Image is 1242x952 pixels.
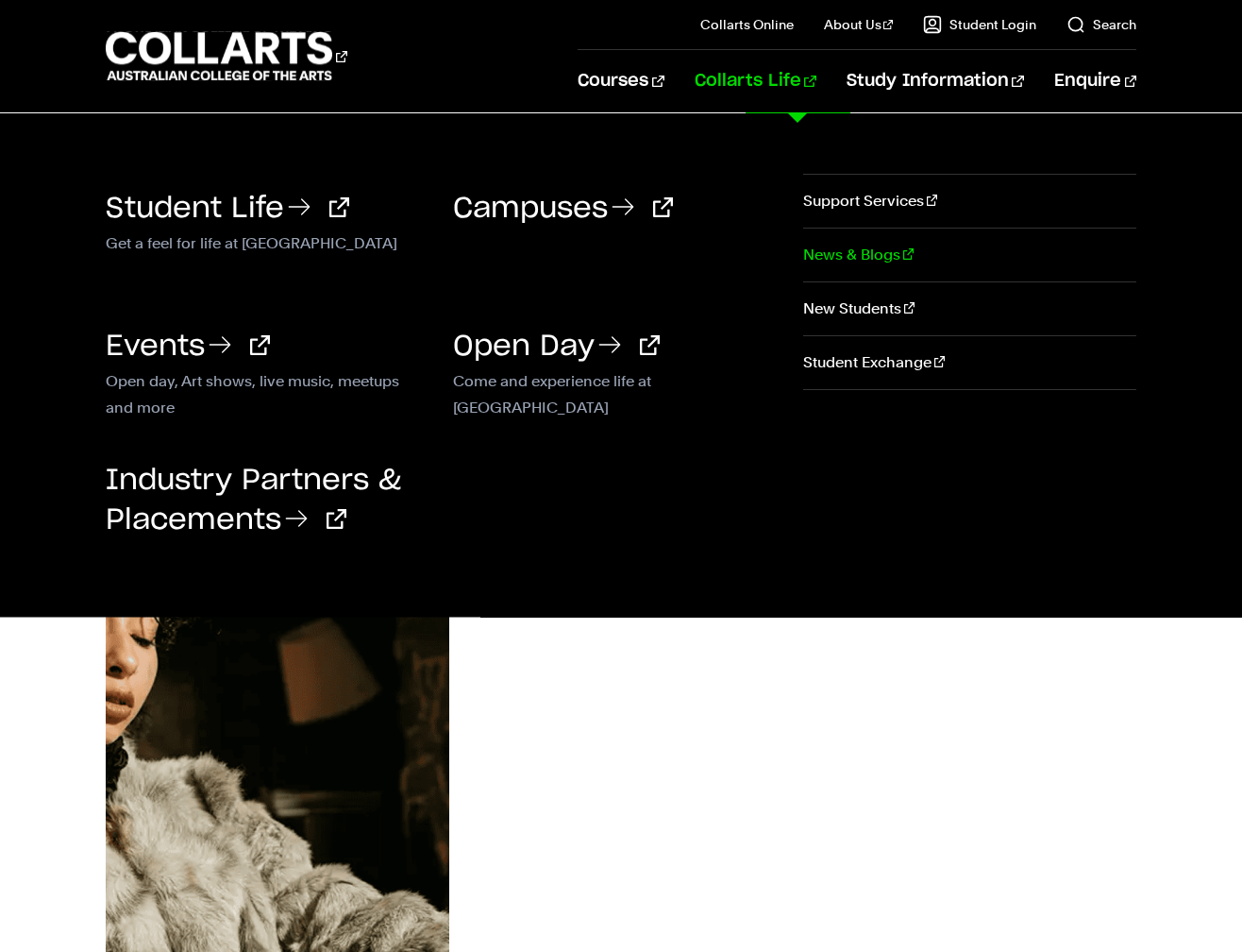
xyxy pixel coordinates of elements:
a: Enquire [1054,50,1136,112]
a: Industry Partners & Placements [106,467,401,535]
a: Events [106,332,270,361]
a: Courses [578,50,663,112]
a: Study Information [847,50,1024,112]
a: Collarts Online [700,15,794,34]
a: Student Login [923,15,1036,34]
a: Student Exchange [803,336,1136,389]
a: Open Day [453,332,660,361]
a: New Students [803,282,1136,335]
p: Come and experience life at [GEOGRAPHIC_DATA] [453,368,772,391]
a: Support Services [803,175,1136,228]
a: Student Life [106,195,349,223]
p: Open day, Art shows, live music, meetups and more [106,368,425,391]
a: Search [1066,15,1136,34]
a: News & Blogs [803,229,1136,281]
a: Collarts Life [695,50,816,112]
a: Campuses [453,195,673,223]
div: Go to homepage [106,29,347,83]
p: Get a feel for life at [GEOGRAPHIC_DATA] [106,230,425,253]
a: About Us [824,15,894,34]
